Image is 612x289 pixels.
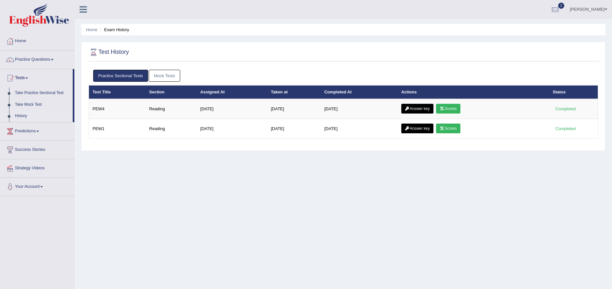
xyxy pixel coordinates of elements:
td: [DATE] [267,99,321,119]
td: PEW1 [89,119,146,139]
a: Take Practice Sectional Test [12,87,73,99]
a: Home [86,27,97,32]
td: PEW4 [89,99,146,119]
a: Strategy Videos [0,159,74,175]
td: Reading [146,99,197,119]
a: Success Stories [0,141,74,157]
a: Scores [436,124,460,133]
a: Take Mock Test [12,99,73,111]
a: Practice Questions [0,51,74,67]
a: Answer key [401,124,433,133]
td: [DATE] [267,119,321,139]
div: Completed [553,105,578,112]
a: Mock Tests [149,70,180,82]
a: Scores [436,104,460,114]
a: Practice Sectional Tests [93,70,148,82]
a: Home [0,32,74,48]
th: Taken at [267,85,321,99]
div: Completed [553,125,578,132]
td: [DATE] [321,119,398,139]
a: Your Account [0,178,74,194]
th: Completed At [321,85,398,99]
th: Section [146,85,197,99]
a: Answer key [401,104,433,114]
h2: Test History [89,47,129,57]
th: Status [549,85,598,99]
th: Test Title [89,85,146,99]
th: Assigned At [197,85,267,99]
a: Predictions [0,122,74,138]
td: [DATE] [197,119,267,139]
span: 2 [558,3,565,9]
td: Reading [146,119,197,139]
a: Tests [0,69,73,85]
a: History [12,110,73,122]
td: [DATE] [197,99,267,119]
li: Exam History [98,27,129,33]
th: Actions [398,85,549,99]
td: [DATE] [321,99,398,119]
